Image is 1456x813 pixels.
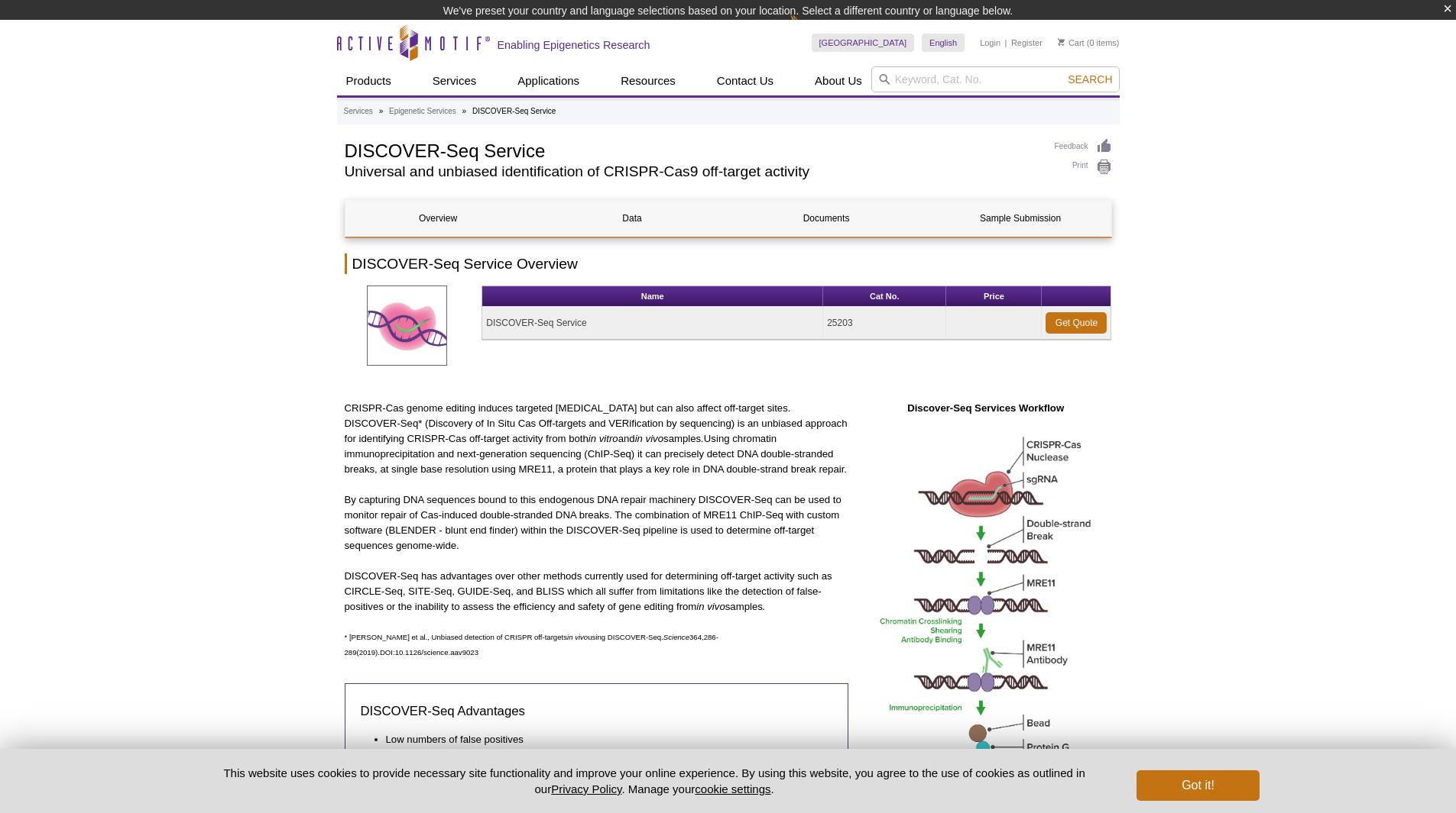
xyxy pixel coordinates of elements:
[946,286,1042,307] th: Price
[1063,73,1117,86] button: Search
[1046,312,1107,334] a: Get Quote
[907,402,1064,414] strong: Discover-Seq Services Workflow
[1058,34,1120,52] li: (0 items)
[482,307,823,340] td: DISCOVER-Seq Service
[806,66,871,95] a: About Us
[386,732,818,747] li: Low numbers of false positives
[790,11,830,47] img: Change Here
[345,401,848,477] p: CRISPR-Cas genome editing induces targeted [MEDICAL_DATA] but can also affect off-target sites. D...
[482,286,823,307] th: Name
[197,765,1112,797] p: This website uses cookies to provide necessary site functionality and improve your online experie...
[551,782,621,795] a: Privacy Policy
[345,253,1112,274] h2: DISCOVER-Seq Service Overview
[361,702,832,721] h3: DISCOVER-Seq Advantages
[540,200,725,237] a: Data
[345,569,848,615] p: DISCOVER-Seq has advantages over other methods currently used for determining off-target activity...
[337,66,400,95] a: Products
[701,433,704,444] em: .
[1058,38,1065,46] img: Your Cart
[345,165,1039,179] h2: Universal and unbiased identification of CRISPR-Cas9 off-target activity
[635,433,663,444] em: in vivo
[1005,34,1007,52] li: |
[423,66,486,95] a: Services
[928,200,1114,237] a: Sample Submission
[1068,73,1112,85] span: Search
[498,38,650,52] h2: Enabling Epigenetics Research
[344,105,373,118] a: Services
[379,107,384,115] li: »
[734,200,919,237] a: Documents
[695,782,770,795] button: cookie settings
[663,633,689,641] em: Science
[345,630,848,660] p: * [PERSON_NAME] et al., Unbiased detection of CRISPR off-targets using DISCOVER-Seq. 364,286-289(...
[345,492,848,553] p: By capturing DNA sequences bound to this endogenous DNA repair machinery DISCOVER-Seq can be used...
[567,633,588,641] em: in vivo
[1055,159,1112,176] a: Print
[922,34,965,52] a: English
[1011,37,1043,48] a: Register
[389,105,456,118] a: Epigenetic Services
[1137,770,1259,801] button: Got it!
[345,138,1039,161] h1: DISCOVER-Seq Service
[1055,138,1112,155] a: Feedback
[812,34,915,52] a: [GEOGRAPHIC_DATA]
[871,66,1120,92] input: Keyword, Cat. No.
[696,601,725,612] em: in vivo
[508,66,589,95] a: Applications
[823,307,946,340] td: 25203
[589,433,618,444] em: in vitro
[823,286,946,307] th: Cat No.
[462,107,467,115] li: »
[708,66,783,95] a: Contact Us
[472,107,556,115] li: DISCOVER-Seq Service
[345,200,531,237] a: Overview
[763,601,766,612] em: .
[980,37,1000,48] a: Login
[1058,37,1085,48] a: Cart
[611,66,685,95] a: Resources
[367,286,447,366] img: DISCOVER-Seq Service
